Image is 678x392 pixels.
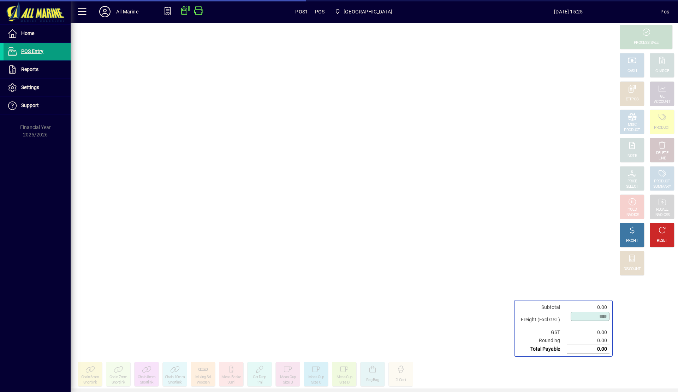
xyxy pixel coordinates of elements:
div: 30ml [227,380,235,385]
div: Chain 6mm [81,375,99,380]
div: Meas Cup [337,375,352,380]
td: 0.00 [567,337,609,345]
div: Shortlink [168,380,182,385]
div: Meas Cup [280,375,296,380]
span: Support [21,103,39,108]
div: PROFIT [626,238,638,244]
div: Size C [311,380,321,385]
div: DISCOUNT [624,267,641,272]
div: CASH [628,69,637,74]
div: PRODUCT [624,128,640,133]
div: Shortlink [83,380,97,385]
div: 2LCont [395,378,406,383]
span: Reports [21,66,38,72]
div: Chain 7mm [109,375,127,380]
div: Chain 8mm [138,375,156,380]
span: POS1 [295,6,308,17]
td: GST [517,328,567,337]
div: Size B [283,380,293,385]
div: CHARGE [655,69,669,74]
div: EFTPOS [626,97,639,102]
div: Meas Cup [308,375,324,380]
td: 0.00 [567,303,609,311]
td: Freight (Excl GST) [517,311,567,328]
div: RESET [657,238,667,244]
div: NOTE [628,153,637,159]
div: MISC [628,122,636,128]
span: Settings [21,84,39,90]
button: Profile [94,5,116,18]
a: Reports [4,61,71,78]
div: 1ml [257,380,263,385]
div: RECALL [656,207,668,212]
td: 0.00 [567,328,609,337]
div: Pos [660,6,669,17]
a: Support [4,97,71,115]
a: Settings [4,79,71,96]
div: PROCESS SALE [634,40,659,46]
div: INVOICE [625,212,638,218]
div: Shortlink [140,380,154,385]
div: Size D [339,380,349,385]
div: Chain 10mm [165,375,185,380]
div: All Marine [116,6,138,17]
div: Wooden [197,380,209,385]
a: Home [4,25,71,42]
div: Cat Drop [253,375,266,380]
div: DELETE [656,151,668,156]
div: GL [660,94,665,99]
td: Total Payable [517,345,567,353]
div: Shortlink [112,380,125,385]
div: Mixing Sti [195,375,211,380]
div: PRODUCT [654,125,670,130]
span: [GEOGRAPHIC_DATA] [344,6,392,17]
div: PRODUCT [654,179,670,184]
div: SELECT [626,184,638,189]
div: SUMMARY [653,184,671,189]
div: HOLD [628,207,637,212]
span: Home [21,30,34,36]
div: PRICE [628,179,637,184]
span: Port Road [332,5,395,18]
td: 0.00 [567,345,609,353]
td: Rounding [517,337,567,345]
div: ACCOUNT [654,99,670,105]
span: POS Entry [21,48,43,54]
div: Meas Beake [221,375,241,380]
td: Subtotal [517,303,567,311]
span: [DATE] 15:25 [476,6,660,17]
span: POS [315,6,325,17]
div: LINE [659,156,666,161]
div: Rag Bag [366,378,379,383]
div: INVOICES [654,212,670,218]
